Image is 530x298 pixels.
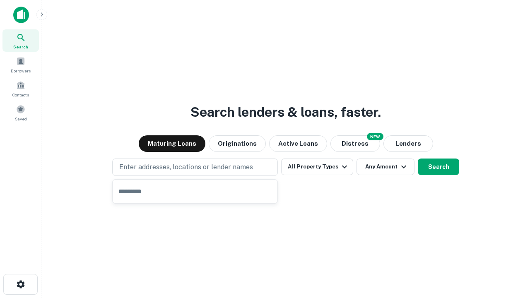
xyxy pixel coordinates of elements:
a: Contacts [2,77,39,100]
span: Search [13,43,28,50]
span: Saved [15,115,27,122]
button: Originations [209,135,266,152]
a: Search [2,29,39,52]
button: Lenders [383,135,433,152]
h3: Search lenders & loans, faster. [190,102,381,122]
button: Active Loans [269,135,327,152]
img: capitalize-icon.png [13,7,29,23]
button: Enter addresses, locations or lender names [112,159,278,176]
button: Maturing Loans [139,135,205,152]
span: Contacts [12,91,29,98]
button: All Property Types [281,159,353,175]
div: NEW [367,133,383,140]
button: Search distressed loans with lien and other non-mortgage details. [330,135,380,152]
a: Borrowers [2,53,39,76]
button: Search [418,159,459,175]
a: Saved [2,101,39,124]
button: Any Amount [357,159,414,175]
iframe: Chat Widget [489,232,530,272]
span: Borrowers [11,67,31,74]
p: Enter addresses, locations or lender names [119,162,253,172]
